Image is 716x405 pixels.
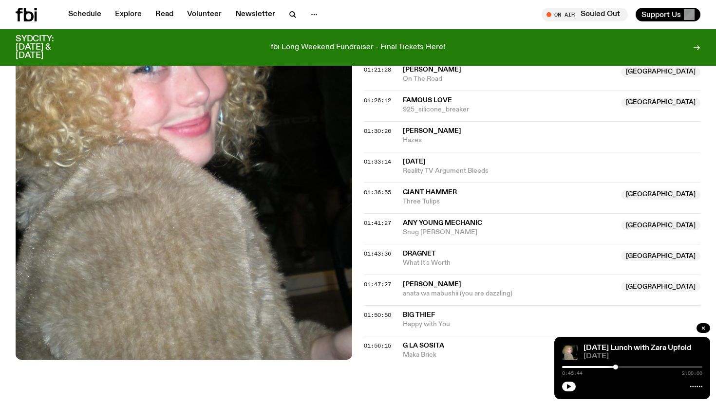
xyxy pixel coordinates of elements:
[109,8,148,21] a: Explore
[562,371,583,376] span: 0:45:44
[364,313,391,318] button: 01:50:50
[364,282,391,287] button: 01:47:27
[364,158,391,166] span: 01:33:14
[229,8,281,21] a: Newsletter
[403,97,452,104] span: famous love
[364,280,391,288] span: 01:47:27
[364,67,391,73] button: 01:21:28
[621,67,700,77] span: [GEOGRAPHIC_DATA]
[621,251,700,261] span: [GEOGRAPHIC_DATA]
[542,8,628,21] button: On AirSouled Out
[641,10,681,19] span: Support Us
[364,219,391,227] span: 01:41:27
[403,166,700,176] span: Reality TV Argument Bleeds
[364,311,391,319] span: 01:50:50
[403,228,615,237] span: Snug [PERSON_NAME]
[584,353,702,360] span: [DATE]
[403,189,457,196] span: Giant Hammer
[403,312,435,318] span: Big Thief
[16,35,78,60] h3: SYDCITY: [DATE] & [DATE]
[364,66,391,74] span: 01:21:28
[271,43,445,52] p: fbi Long Weekend Fundraiser - Final Tickets Here!
[181,8,227,21] a: Volunteer
[364,221,391,226] button: 01:41:27
[403,220,482,226] span: Any Young Mechanic
[364,188,391,196] span: 01:36:55
[636,8,700,21] button: Support Us
[621,221,700,230] span: [GEOGRAPHIC_DATA]
[403,342,444,349] span: G La Sosita
[682,371,702,376] span: 2:00:00
[364,342,391,350] span: 01:56:15
[364,343,391,349] button: 01:56:15
[403,250,436,257] span: Dragnet
[364,96,391,104] span: 01:26:12
[403,350,700,360] span: Maka Brick
[621,98,700,108] span: [GEOGRAPHIC_DATA]
[621,190,700,200] span: [GEOGRAPHIC_DATA]
[403,158,426,165] span: [DATE]
[403,289,615,298] span: anata wa mabushii (you are dazzling)
[403,281,461,288] span: [PERSON_NAME]
[403,128,461,134] span: [PERSON_NAME]
[364,98,391,103] button: 01:26:12
[562,345,578,360] img: A digital camera photo of Zara looking to her right at the camera, smiling. She is wearing a ligh...
[403,105,615,114] span: 925_silicone_breaker
[364,251,391,257] button: 01:43:36
[364,250,391,258] span: 01:43:36
[62,8,107,21] a: Schedule
[584,344,691,352] a: [DATE] Lunch with Zara Upfold
[403,74,615,84] span: On The Road
[364,159,391,165] button: 01:33:14
[364,129,391,134] button: 01:30:26
[403,197,615,206] span: Three Tulips
[403,258,615,268] span: What It's Worth
[364,127,391,135] span: 01:30:26
[403,320,700,329] span: Happy with You
[403,66,461,73] span: [PERSON_NAME]
[621,282,700,292] span: [GEOGRAPHIC_DATA]
[150,8,179,21] a: Read
[403,136,700,145] span: Hazes
[364,190,391,195] button: 01:36:55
